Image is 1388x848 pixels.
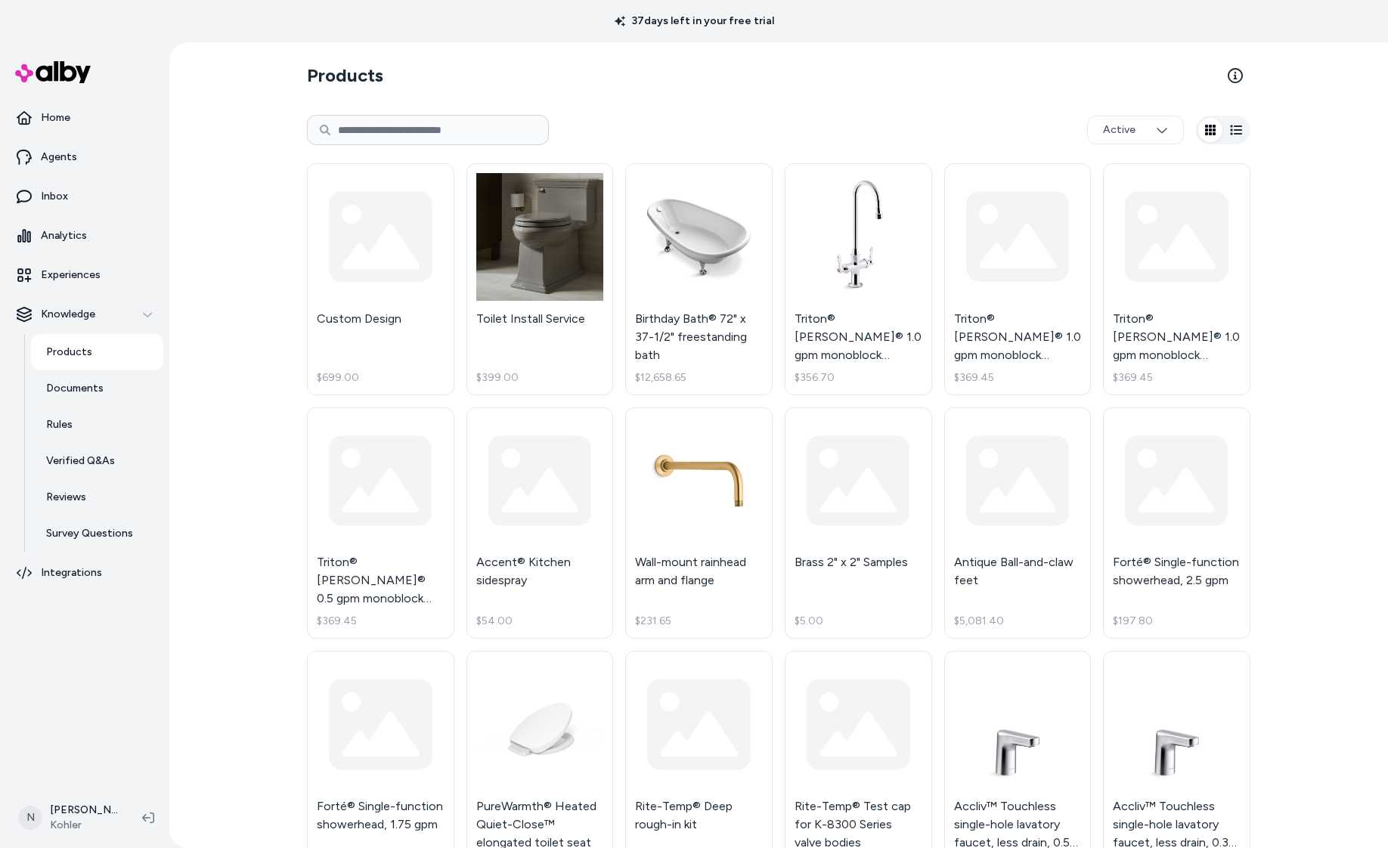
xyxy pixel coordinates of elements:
[31,479,163,515] a: Reviews
[46,490,86,505] p: Reviews
[785,407,932,639] a: Brass 2" x 2" Samples$5.00
[15,61,91,83] img: alby Logo
[625,407,773,639] a: Wall-mount rainhead arm and flangeWall-mount rainhead arm and flange$231.65
[307,407,454,639] a: Triton® [PERSON_NAME]® 0.5 gpm monoblock gooseneck bathroom sink faucet with laminar flow and wri...
[6,296,163,333] button: Knowledge
[50,818,118,833] span: Kohler
[1087,116,1184,144] button: Active
[944,407,1092,639] a: Antique Ball-and-claw feet$5,081.40
[41,228,87,243] p: Analytics
[31,515,163,552] a: Survey Questions
[31,443,163,479] a: Verified Q&As
[31,334,163,370] a: Products
[6,100,163,136] a: Home
[466,407,614,639] a: Accent® Kitchen sidespray$54.00
[46,345,92,360] p: Products
[1103,407,1250,639] a: Forté® Single-function showerhead, 2.5 gpm$197.80
[41,150,77,165] p: Agents
[9,794,130,842] button: N[PERSON_NAME]Kohler
[46,417,73,432] p: Rules
[41,189,68,204] p: Inbox
[41,268,101,283] p: Experiences
[41,110,70,125] p: Home
[31,407,163,443] a: Rules
[307,163,454,395] a: Custom Design$699.00
[307,63,383,88] h2: Products
[6,139,163,175] a: Agents
[6,178,163,215] a: Inbox
[1103,163,1250,395] a: Triton® [PERSON_NAME]® 1.0 gpm monoblock gooseneck bathroom sink faucet with laminar flow and wri...
[785,163,932,395] a: Triton® Bowe® 1.0 gpm monoblock gooseneck bathroom sink faucet with aerated flow and lever handle...
[6,257,163,293] a: Experiences
[625,163,773,395] a: Birthday Bath® 72" x 37-1/2" freestanding bathBirthday Bath® 72" x 37-1/2" freestanding bath$12,6...
[6,218,163,254] a: Analytics
[466,163,614,395] a: Toilet Install ServiceToilet Install Service$399.00
[50,803,118,818] p: [PERSON_NAME]
[6,555,163,591] a: Integrations
[18,806,42,830] span: N
[46,453,115,469] p: Verified Q&As
[31,370,163,407] a: Documents
[46,381,104,396] p: Documents
[46,526,133,541] p: Survey Questions
[41,307,95,322] p: Knowledge
[41,565,102,580] p: Integrations
[606,14,783,29] p: 37 days left in your free trial
[944,163,1092,395] a: Triton® [PERSON_NAME]® 1.0 gpm monoblock gooseneck bathroom sink faucet with aerated flow and wri...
